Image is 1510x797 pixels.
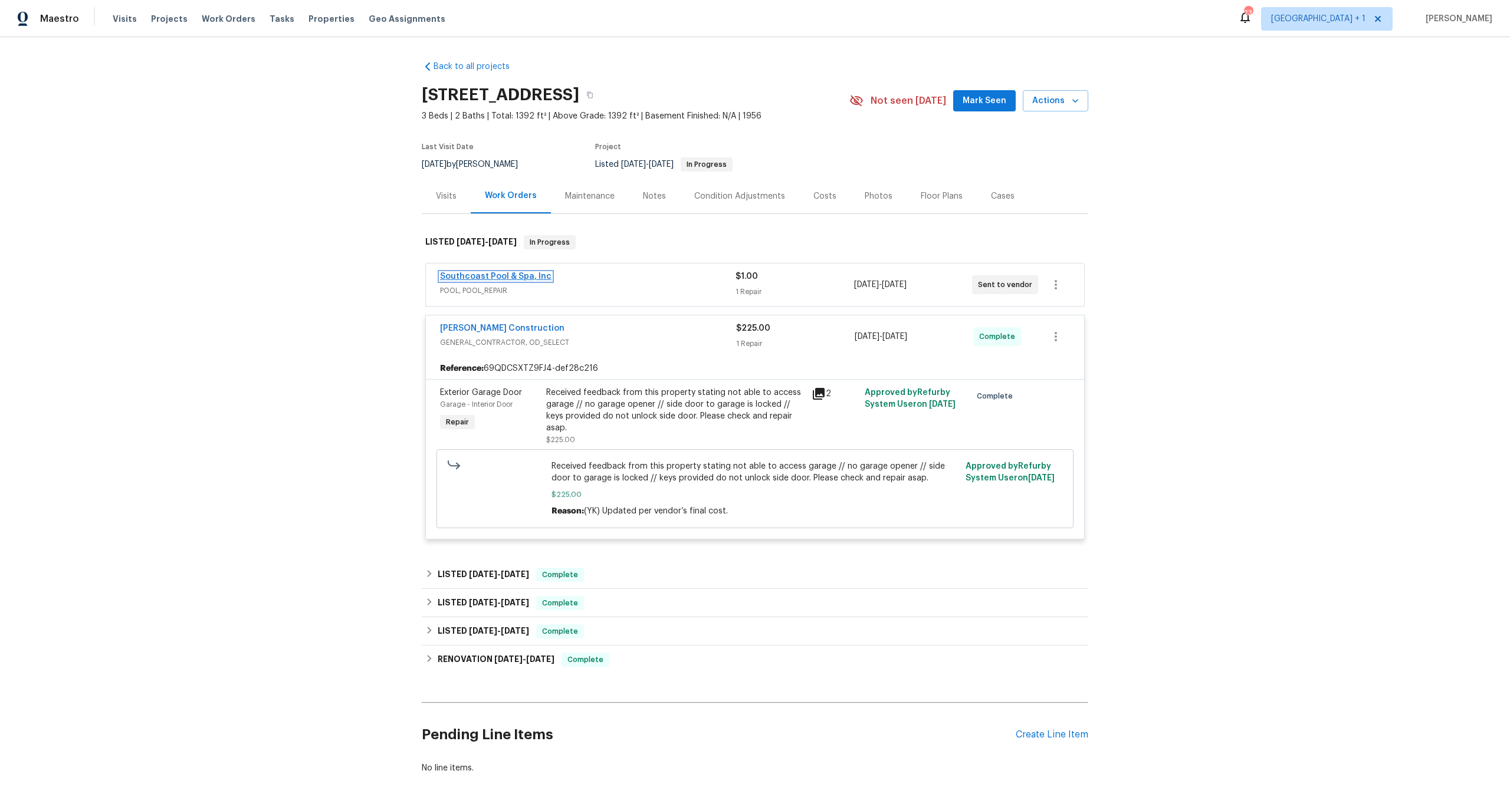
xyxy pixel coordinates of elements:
div: No line items. [422,762,1088,774]
h6: LISTED [438,596,529,610]
span: Complete [979,331,1020,342]
div: 1 Repair [736,338,855,350]
span: $225.00 [736,324,770,332]
span: [DATE] [469,627,497,635]
span: - [457,238,517,246]
span: - [469,570,529,578]
span: [DATE] [929,400,956,409]
span: [DATE] [854,281,879,289]
span: GENERAL_CONTRACTOR, OD_SELECT [440,337,736,348]
div: Maintenance [565,190,615,202]
span: Tasks [270,15,294,23]
div: Cases [991,190,1015,202]
span: [DATE] [855,332,879,341]
div: LISTED [DATE]-[DATE]In Progress [422,223,1088,261]
span: [DATE] [526,655,554,663]
div: RENOVATION [DATE]-[DATE]Complete [422,645,1088,674]
span: In Progress [682,161,731,168]
span: Reason: [552,507,584,515]
a: Southcoast Pool & Spa, Inc [440,272,552,281]
div: LISTED [DATE]-[DATE]Complete [422,589,1088,617]
span: POOL, POOL_REPAIR [440,285,736,297]
span: 3 Beds | 2 Baths | Total: 1392 ft² | Above Grade: 1392 ft² | Basement Finished: N/A | 1956 [422,110,849,122]
div: Create Line Item [1016,729,1088,740]
span: Maestro [40,13,79,25]
span: $1.00 [736,272,758,281]
span: Repair [441,416,474,428]
span: [DATE] [1028,474,1055,482]
span: Exterior Garage Door [440,388,522,397]
span: [DATE] [469,598,497,607]
span: - [494,655,554,663]
span: - [855,331,907,342]
div: Visits [436,190,457,202]
span: [DATE] [494,655,523,663]
span: Received feedback from this property stating not able to access garage // no garage opener // sid... [552,460,959,484]
a: Back to all projects [422,61,535,73]
div: by [PERSON_NAME] [422,157,532,172]
span: [DATE] [621,160,646,169]
span: - [854,279,907,291]
span: Complete [537,625,583,637]
span: Visits [113,13,137,25]
a: [PERSON_NAME] Construction [440,324,564,332]
span: Sent to vendor [978,279,1037,291]
div: Received feedback from this property stating not able to access garage // no garage opener // sid... [546,387,805,434]
span: Mark Seen [963,94,1006,108]
div: Costs [813,190,836,202]
span: [DATE] [469,570,497,578]
span: [DATE] [882,281,907,289]
div: 23 [1244,7,1252,19]
span: In Progress [525,236,575,248]
h6: LISTED [438,624,529,638]
span: [DATE] [422,160,447,169]
span: Project [595,143,621,150]
div: Notes [643,190,666,202]
span: $225.00 [546,436,575,443]
div: Condition Adjustments [694,190,785,202]
span: [DATE] [488,238,517,246]
span: - [621,160,674,169]
span: $225.00 [552,489,959,500]
span: [DATE] [649,160,674,169]
div: Floor Plans [921,190,963,202]
div: Work Orders [485,190,537,202]
span: [DATE] [457,238,485,246]
button: Actions [1023,90,1088,112]
span: [GEOGRAPHIC_DATA] + 1 [1271,13,1365,25]
span: Listed [595,160,733,169]
span: [DATE] [501,598,529,607]
span: Approved by Refurby System User on [966,462,1055,482]
span: Complete [977,390,1017,402]
button: Mark Seen [953,90,1016,112]
div: Photos [865,190,892,202]
span: Not seen [DATE] [871,95,946,107]
span: (YK) Updated per vendor’s final cost. [584,507,728,515]
span: - [469,598,529,607]
span: Work Orders [202,13,255,25]
span: Complete [537,569,583,581]
div: 69QDCSXTZ9FJ4-def28c216 [426,358,1084,379]
h2: [STREET_ADDRESS] [422,89,579,101]
h6: LISTED [425,235,517,249]
b: Reference: [440,363,484,374]
div: LISTED [DATE]-[DATE]Complete [422,561,1088,589]
span: Approved by Refurby System User on [865,388,956,409]
span: - [469,627,529,635]
h2: Pending Line Items [422,707,1016,762]
div: LISTED [DATE]-[DATE]Complete [422,617,1088,645]
span: [DATE] [501,627,529,635]
span: [DATE] [501,570,529,578]
span: Complete [537,597,583,609]
span: Garage - Interior Door [440,401,513,408]
div: 1 Repair [736,286,854,298]
span: Geo Assignments [369,13,445,25]
button: Copy Address [579,84,600,106]
h6: LISTED [438,568,529,582]
span: Actions [1032,94,1079,108]
span: [DATE] [882,332,907,341]
span: Last Visit Date [422,143,474,150]
span: Projects [151,13,188,25]
span: [PERSON_NAME] [1421,13,1492,25]
div: 2 [812,387,858,401]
